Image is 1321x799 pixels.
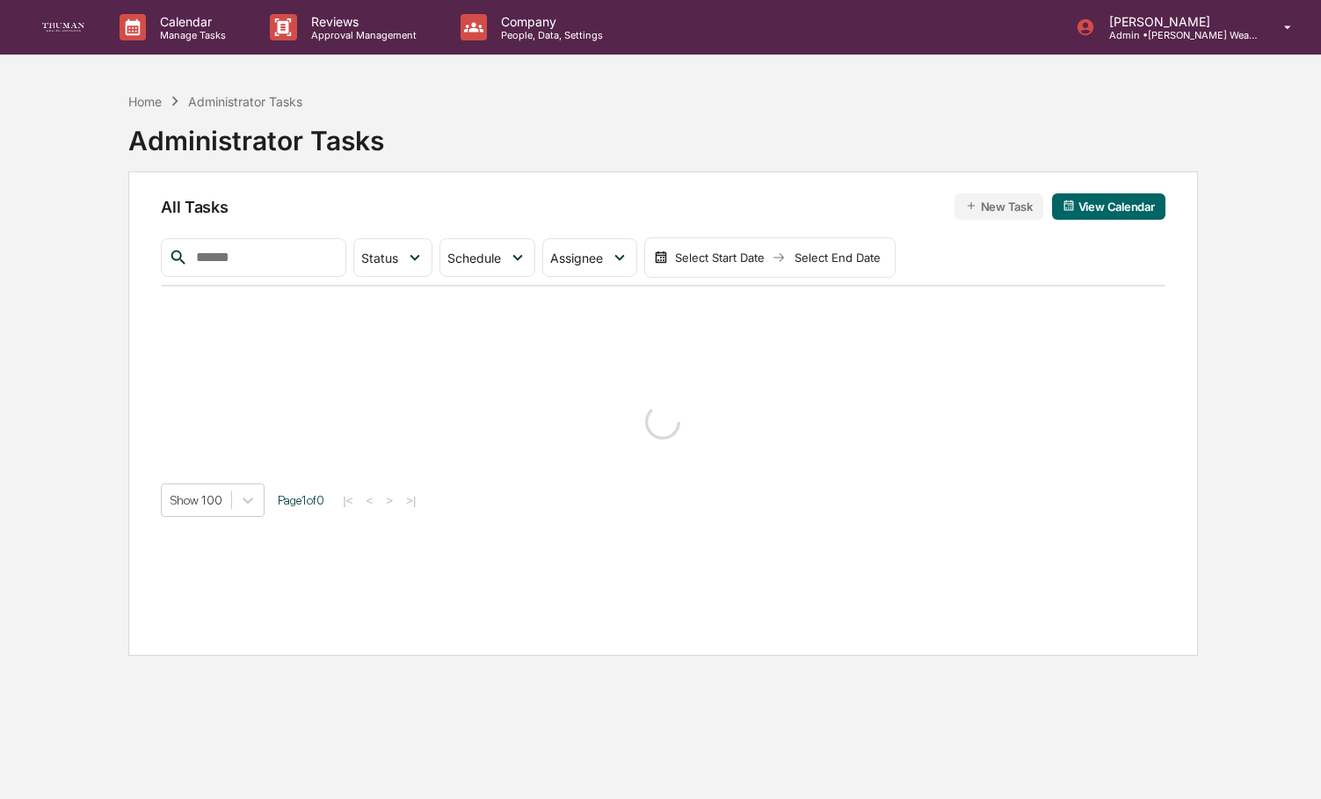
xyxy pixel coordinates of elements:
p: Calendar [146,14,235,29]
p: Company [487,14,612,29]
p: [PERSON_NAME] [1095,14,1259,29]
img: logo [42,23,84,33]
button: |< [338,493,358,508]
p: Admin • [PERSON_NAME] Wealth [1095,29,1259,41]
div: Select Start Date [671,251,768,265]
span: Schedule [447,251,501,265]
div: Administrator Tasks [128,111,384,156]
button: New Task [954,193,1043,220]
button: > [381,493,398,508]
p: People, Data, Settings [487,29,612,41]
p: Approval Management [297,29,425,41]
span: Page 1 of 0 [278,493,324,507]
p: Manage Tasks [146,29,235,41]
button: >| [401,493,421,508]
button: View Calendar [1052,193,1165,220]
div: Administrator Tasks [188,94,302,109]
span: Assignee [550,251,603,265]
div: Home [128,94,162,109]
div: Select End Date [789,251,886,265]
span: All Tasks [161,198,228,216]
span: Status [361,251,398,265]
button: < [361,493,379,508]
img: calendar [654,251,668,265]
img: calendar [1063,200,1075,212]
img: arrow right [772,251,786,265]
p: Reviews [297,14,425,29]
